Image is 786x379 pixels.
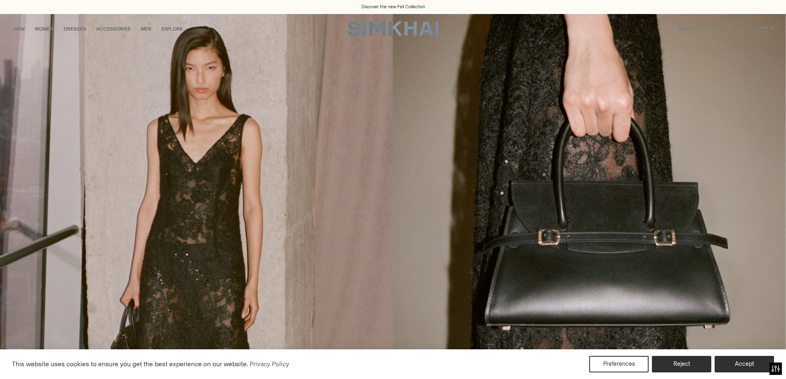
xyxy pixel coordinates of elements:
[35,20,54,38] a: WOMEN
[739,21,755,37] a: Wishlist
[348,21,439,37] a: SIMKHAI
[652,356,711,372] button: Reject
[589,356,649,372] button: Preferences
[769,25,776,32] span: 0
[756,21,773,37] a: Open cart modal
[161,20,183,38] a: EXPLORE
[715,356,774,372] button: Accept
[679,20,701,38] button: SGD $
[12,360,248,368] span: This website uses cookies to ensure you get the best experience on our website.
[64,20,86,38] a: DRESSES
[704,21,721,37] a: Open search modal
[14,20,25,38] a: NEW
[248,358,290,370] a: Privacy Policy (opens in a new tab)
[361,4,425,10] a: Discover the new Fall Collection
[141,20,151,38] a: MEN
[722,21,738,37] a: Go to the account page
[96,20,131,38] a: ACCESSORIES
